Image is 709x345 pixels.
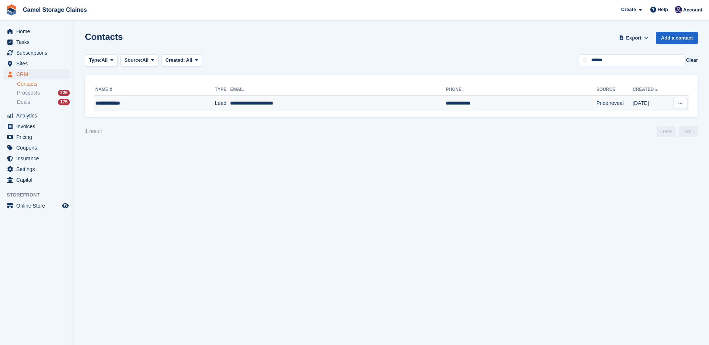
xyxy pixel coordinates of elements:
span: Insurance [16,153,61,164]
span: Deals [17,99,30,106]
a: Name [95,87,114,92]
td: Price reveal [596,96,633,111]
div: 1 result [85,127,102,135]
a: menu [4,110,70,121]
a: menu [4,153,70,164]
a: menu [4,175,70,185]
th: Email [230,84,446,96]
a: menu [4,26,70,37]
button: Export [617,32,650,44]
span: Account [683,6,702,14]
div: 175 [58,99,70,105]
span: Capital [16,175,61,185]
span: Subscriptions [16,48,61,58]
h1: Contacts [85,32,123,42]
a: Created [633,87,660,92]
span: CRM [16,69,61,79]
a: Previous [657,126,676,137]
span: Storefront [7,191,73,199]
img: Rod [675,6,682,13]
span: Create [621,6,636,13]
span: Created: [165,57,185,63]
span: Sites [16,58,61,69]
a: menu [4,132,70,142]
a: Next [679,126,698,137]
span: Type: [89,57,102,64]
button: Source: All [120,54,158,66]
th: Phone [446,84,596,96]
button: Clear [686,57,698,64]
span: Coupons [16,143,61,153]
a: menu [4,48,70,58]
a: Preview store [61,201,70,210]
span: Export [626,34,641,42]
a: menu [4,121,70,131]
img: stora-icon-8386f47178a22dfd0bd8f6a31ec36ba5ce8667c1dd55bd0f319d3a0aa187defe.svg [6,4,17,16]
a: Add a contact [656,32,698,44]
a: menu [4,58,70,69]
a: menu [4,164,70,174]
span: All [143,57,149,64]
a: Camel Storage Claines [20,4,90,16]
span: Home [16,26,61,37]
span: Help [658,6,668,13]
a: menu [4,143,70,153]
span: All [102,57,108,64]
button: Type: All [85,54,117,66]
span: Settings [16,164,61,174]
span: Online Store [16,201,61,211]
nav: Page [655,126,699,137]
a: Deals 175 [17,98,70,106]
a: Contacts [17,81,70,88]
div: 226 [58,90,70,96]
span: Prospects [17,89,40,96]
a: Prospects 226 [17,89,70,97]
td: [DATE] [633,96,668,111]
td: Lead [215,96,230,111]
span: Pricing [16,132,61,142]
button: Created: All [161,54,202,66]
span: Tasks [16,37,61,47]
a: menu [4,201,70,211]
th: Source [596,84,633,96]
span: Source: [124,57,142,64]
a: menu [4,69,70,79]
span: All [186,57,192,63]
th: Type [215,84,230,96]
a: menu [4,37,70,47]
span: Invoices [16,121,61,131]
span: Analytics [16,110,61,121]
